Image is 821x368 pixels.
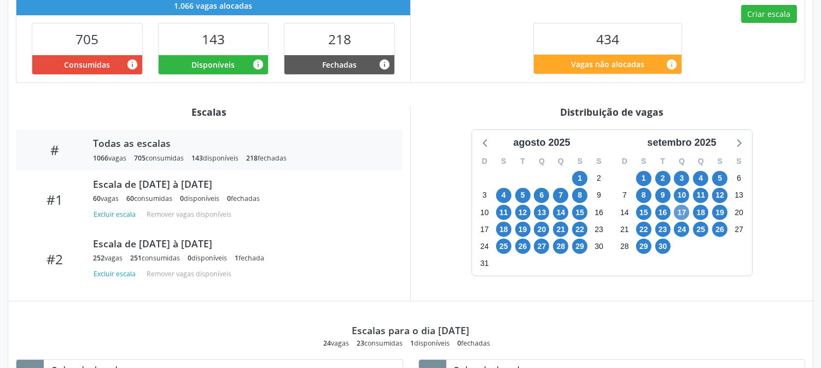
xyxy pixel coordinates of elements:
span: terça-feira, 5 de agosto de 2025 [515,188,531,203]
span: sábado, 6 de setembro de 2025 [731,171,747,186]
div: #2 [24,251,85,267]
span: 24 [323,339,331,348]
span: Fechadas [322,59,357,70]
div: vagas [93,194,119,203]
div: Escalas [16,106,403,118]
span: domingo, 21 de setembro de 2025 [617,222,632,237]
span: 434 [596,30,619,48]
div: agosto 2025 [509,135,574,150]
div: S [634,153,653,170]
i: Vagas alocadas que possuem marcações associadas [126,58,138,70]
span: quarta-feira, 24 de setembro de 2025 [674,222,689,237]
span: quinta-feira, 25 de setembro de 2025 [693,222,708,237]
span: terça-feira, 2 de setembro de 2025 [655,171,671,186]
span: 143 [202,30,225,48]
span: segunda-feira, 25 de agosto de 2025 [496,239,511,254]
span: quarta-feira, 13 de agosto de 2025 [534,205,549,220]
div: #1 [24,192,85,207]
span: quarta-feira, 10 de setembro de 2025 [674,188,689,203]
span: 1066 [93,153,108,163]
span: segunda-feira, 1 de setembro de 2025 [636,171,651,186]
span: segunda-feira, 8 de setembro de 2025 [636,188,651,203]
span: terça-feira, 23 de setembro de 2025 [655,222,671,237]
span: 1 [235,253,238,263]
span: quinta-feira, 14 de agosto de 2025 [553,205,568,220]
span: terça-feira, 16 de setembro de 2025 [655,205,671,220]
span: domingo, 24 de agosto de 2025 [477,239,492,254]
span: 60 [126,194,134,203]
span: sexta-feira, 22 de agosto de 2025 [572,222,587,237]
span: sexta-feira, 19 de setembro de 2025 [712,205,727,220]
div: S [590,153,609,170]
span: segunda-feira, 22 de setembro de 2025 [636,222,651,237]
div: Q [691,153,711,170]
div: S [570,153,590,170]
span: sexta-feira, 8 de agosto de 2025 [572,188,587,203]
div: vagas [93,153,126,163]
span: Consumidas [64,59,110,70]
span: domingo, 28 de setembro de 2025 [617,239,632,254]
span: segunda-feira, 11 de agosto de 2025 [496,205,511,220]
div: consumidas [130,253,180,263]
span: Disponíveis [191,59,235,70]
span: domingo, 7 de setembro de 2025 [617,188,632,203]
span: terça-feira, 30 de setembro de 2025 [655,239,671,254]
span: 0 [180,194,184,203]
span: domingo, 31 de agosto de 2025 [477,256,492,271]
span: segunda-feira, 4 de agosto de 2025 [496,188,511,203]
div: D [615,153,634,170]
div: Q [532,153,551,170]
span: 0 [227,194,231,203]
span: domingo, 10 de agosto de 2025 [477,205,492,220]
span: terça-feira, 9 de setembro de 2025 [655,188,671,203]
div: disponíveis [410,339,450,348]
span: sábado, 27 de setembro de 2025 [731,222,747,237]
div: consumidas [126,194,172,203]
div: D [475,153,494,170]
span: quarta-feira, 20 de agosto de 2025 [534,222,549,237]
span: quinta-feira, 28 de agosto de 2025 [553,239,568,254]
span: 705 [75,30,98,48]
span: 0 [457,339,461,348]
i: Vagas alocadas e sem marcações associadas [252,58,264,70]
div: Todas as escalas [93,137,387,149]
span: segunda-feira, 29 de setembro de 2025 [636,239,651,254]
div: consumidas [134,153,184,163]
div: setembro 2025 [643,135,720,150]
span: terça-feira, 12 de agosto de 2025 [515,205,531,220]
div: fechadas [246,153,287,163]
span: quinta-feira, 11 de setembro de 2025 [693,188,708,203]
span: 23 [357,339,364,348]
i: Vagas alocadas e sem marcações associadas que tiveram sua disponibilidade fechada [379,58,391,70]
span: terça-feira, 19 de agosto de 2025 [515,222,531,237]
span: 1 [410,339,414,348]
span: quarta-feira, 27 de agosto de 2025 [534,239,549,254]
span: sexta-feira, 5 de setembro de 2025 [712,171,727,186]
span: sexta-feira, 1 de agosto de 2025 [572,171,587,186]
div: T [513,153,532,170]
span: segunda-feira, 15 de setembro de 2025 [636,205,651,220]
span: 252 [93,253,104,263]
span: domingo, 17 de agosto de 2025 [477,222,492,237]
div: S [730,153,749,170]
button: Criar escala [741,5,797,23]
span: sábado, 30 de agosto de 2025 [591,239,607,254]
span: sábado, 23 de agosto de 2025 [591,222,607,237]
span: domingo, 3 de agosto de 2025 [477,188,492,203]
span: sábado, 16 de agosto de 2025 [591,205,607,220]
span: 251 [130,253,142,263]
div: # [24,142,85,158]
div: consumidas [357,339,403,348]
span: sexta-feira, 15 de agosto de 2025 [572,205,587,220]
span: 218 [328,30,351,48]
button: Excluir escala [93,266,140,281]
div: Distribuição de vagas [418,106,805,118]
span: sábado, 2 de agosto de 2025 [591,171,607,186]
div: T [653,153,672,170]
span: sábado, 13 de setembro de 2025 [731,188,747,203]
div: fechada [235,253,264,263]
i: Quantidade de vagas restantes do teto de vagas [666,58,678,70]
button: Excluir escala [93,207,140,222]
div: Q [672,153,691,170]
div: vagas [323,339,349,348]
